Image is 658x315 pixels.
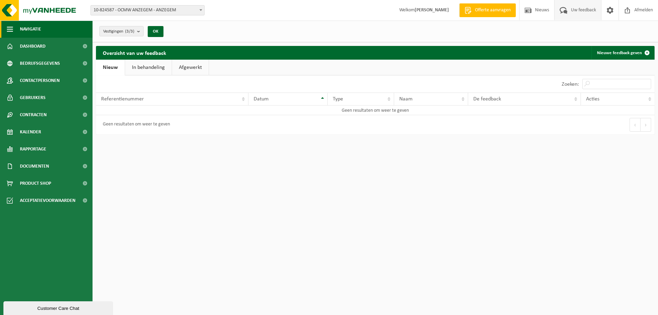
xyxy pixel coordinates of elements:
[3,300,114,315] iframe: chat widget
[254,96,269,102] span: Datum
[641,118,651,132] button: Next
[20,21,41,38] span: Navigatie
[99,119,170,131] div: Geen resultaten om weer te geven
[399,96,413,102] span: Naam
[20,141,46,158] span: Rapportage
[20,89,46,106] span: Gebruikers
[91,5,204,15] span: 10-824587 - OCMW ANZEGEM - ANZEGEM
[148,26,163,37] button: OK
[20,123,41,141] span: Kalender
[20,38,46,55] span: Dashboard
[20,192,75,209] span: Acceptatievoorwaarden
[415,8,449,13] strong: [PERSON_NAME]
[586,96,599,102] span: Acties
[459,3,516,17] a: Offerte aanvragen
[172,60,209,75] a: Afgewerkt
[20,175,51,192] span: Product Shop
[630,118,641,132] button: Previous
[101,96,144,102] span: Referentienummer
[20,158,49,175] span: Documenten
[96,60,125,75] a: Nieuw
[592,46,654,60] a: Nieuwe feedback geven
[20,106,47,123] span: Contracten
[473,96,501,102] span: De feedback
[20,55,60,72] span: Bedrijfsgegevens
[562,82,579,87] label: Zoeken:
[333,96,343,102] span: Type
[99,26,144,36] button: Vestigingen(3/3)
[96,46,173,59] h2: Overzicht van uw feedback
[90,5,205,15] span: 10-824587 - OCMW ANZEGEM - ANZEGEM
[125,60,172,75] a: In behandeling
[20,72,60,89] span: Contactpersonen
[103,26,134,37] span: Vestigingen
[473,7,512,14] span: Offerte aanvragen
[125,29,134,34] count: (3/3)
[96,106,655,115] td: Geen resultaten om weer te geven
